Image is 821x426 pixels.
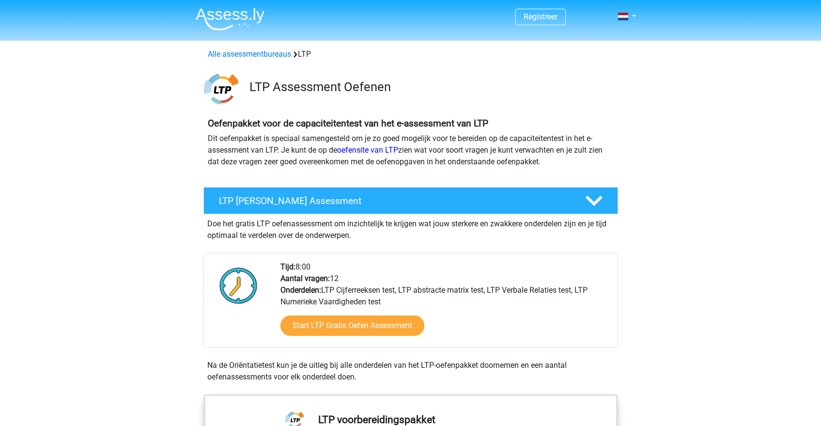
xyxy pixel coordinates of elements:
[280,316,424,336] a: Start LTP Gratis Oefen Assessment
[280,285,321,295] b: Onderdelen:
[203,214,618,241] div: Doe het gratis LTP oefenassessment om inzichtelijk te krijgen wat jouw sterkere en zwakkere onder...
[208,133,614,168] p: Dit oefenpakket is speciaal samengesteld om je zo goed mogelijk voor te bereiden op de capaciteit...
[204,72,238,106] img: ltp.png
[249,79,610,95] h3: LTP Assessment Oefenen
[337,145,398,155] a: oefensite van LTP
[208,118,488,129] b: Oefenpakket voor de capaciteitentest van het e-assessment van LTP
[280,262,295,271] b: Tijd:
[196,8,264,31] img: Assessly
[280,274,330,283] b: Aantal vragen:
[524,12,558,21] a: Registreer
[200,187,622,214] a: LTP [PERSON_NAME] Assessment
[273,261,617,347] div: 8:00 12 LTP Cijferreeksen test, LTP abstracte matrix test, LTP Verbale Relaties test, LTP Numerie...
[219,195,570,206] h4: LTP [PERSON_NAME] Assessment
[204,48,618,60] div: LTP
[214,261,263,310] img: Klok
[208,49,291,59] a: Alle assessmentbureaus
[203,360,618,383] div: Na de Oriëntatietest kun je de uitleg bij alle onderdelen van het LTP-oefenpakket doornemen en ee...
